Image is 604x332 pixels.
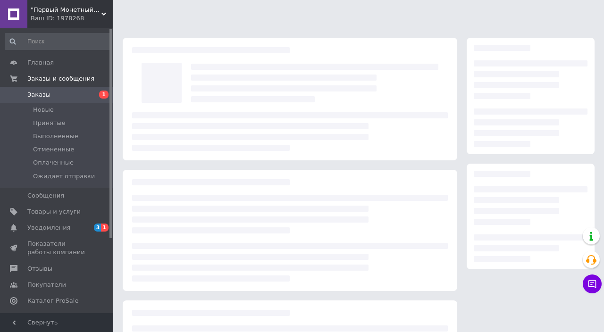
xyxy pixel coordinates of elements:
[583,274,602,293] button: Чат с покупателем
[94,224,101,232] span: 3
[33,119,66,127] span: Принятые
[27,91,50,99] span: Заказы
[33,106,54,114] span: Новые
[33,158,74,167] span: Оплаченные
[27,265,52,273] span: Отзывы
[27,281,66,289] span: Покупатели
[33,145,74,154] span: Отмененные
[101,224,109,232] span: 1
[31,14,113,23] div: Ваш ID: 1978268
[27,58,54,67] span: Главная
[27,191,64,200] span: Сообщения
[27,224,70,232] span: Уведомления
[27,207,81,216] span: Товары и услуги
[27,297,78,305] span: Каталог ProSale
[27,240,87,257] span: Показатели работы компании
[31,6,101,14] span: "Первый Монетный" Интернет-магазин
[99,91,109,99] span: 1
[27,75,94,83] span: Заказы и сообщения
[5,33,111,50] input: Поиск
[33,132,78,141] span: Выполненные
[33,172,95,181] span: Ожидает отправки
